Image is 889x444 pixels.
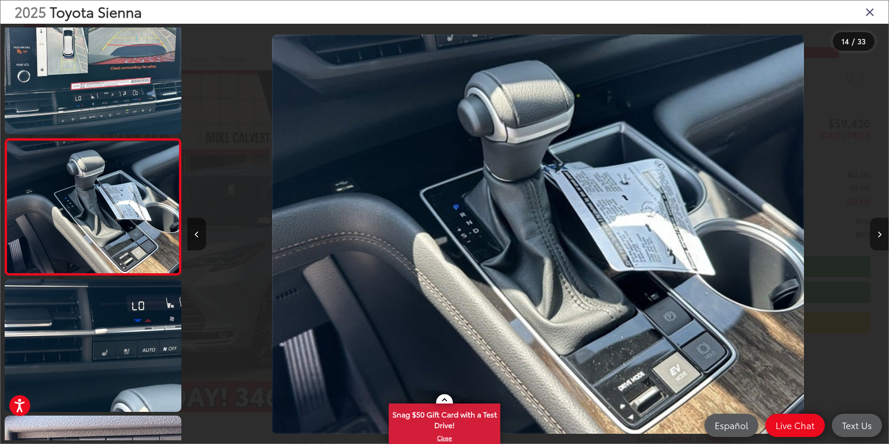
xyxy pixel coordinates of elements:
span: 14 [842,36,849,46]
i: Close gallery [865,6,875,18]
a: Live Chat [765,414,825,437]
span: Text Us [837,419,876,431]
img: 2025 Toyota Sienna Platinum [3,278,183,413]
img: 2025 Toyota Sienna Platinum [5,141,180,273]
button: Previous image [187,218,206,250]
a: Text Us [832,414,882,437]
span: / [851,38,856,45]
span: Live Chat [771,419,819,431]
span: Snag $50 Gift Card with a Test Drive! [390,404,499,433]
a: Español [704,414,758,437]
button: Next image [870,218,889,250]
img: 2025 Toyota Sienna Platinum [3,0,183,136]
span: 33 [857,36,866,46]
div: 2025 Toyota Sienna Platinum 13 [187,34,889,434]
span: 2025 [14,1,46,21]
img: 2025 Toyota Sienna Platinum [272,34,804,434]
span: Español [710,419,753,431]
span: Toyota Sienna [50,1,142,21]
